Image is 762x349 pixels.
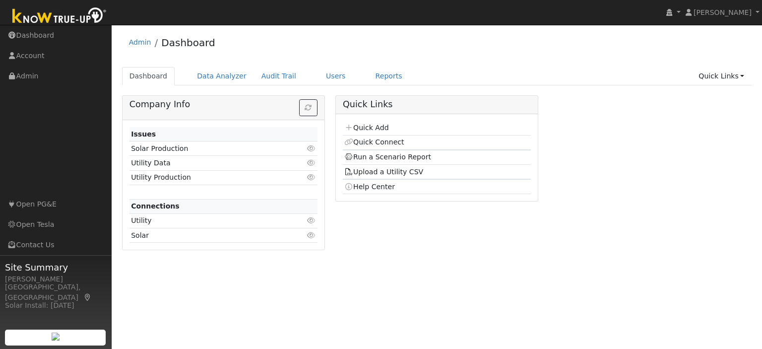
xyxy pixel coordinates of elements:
a: Quick Links [691,67,752,85]
a: Upload a Utility CSV [344,168,423,176]
td: Solar [129,228,287,243]
td: Utility [129,213,287,228]
i: Click to view [307,217,316,224]
a: Data Analyzer [190,67,254,85]
a: Admin [129,38,151,46]
a: Map [83,293,92,301]
span: Site Summary [5,261,106,274]
img: retrieve [52,333,60,341]
a: Dashboard [122,67,175,85]
strong: Issues [131,130,156,138]
i: Click to view [307,174,316,181]
div: Solar Install: [DATE] [5,300,106,311]
a: Quick Connect [344,138,404,146]
h5: Company Info [129,99,317,110]
a: Reports [368,67,410,85]
div: [GEOGRAPHIC_DATA], [GEOGRAPHIC_DATA] [5,282,106,303]
td: Utility Production [129,170,287,185]
strong: Connections [131,202,180,210]
img: Know True-Up [7,5,112,28]
i: Click to view [307,145,316,152]
a: Run a Scenario Report [344,153,431,161]
span: [PERSON_NAME] [694,8,752,16]
td: Solar Production [129,141,287,156]
div: [PERSON_NAME] [5,274,106,284]
a: Help Center [344,183,395,191]
i: Click to view [307,159,316,166]
a: Users [318,67,353,85]
a: Quick Add [344,124,388,132]
a: Audit Trail [254,67,304,85]
a: Dashboard [161,37,215,49]
i: Click to view [307,232,316,239]
h5: Quick Links [343,99,531,110]
td: Utility Data [129,156,287,170]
